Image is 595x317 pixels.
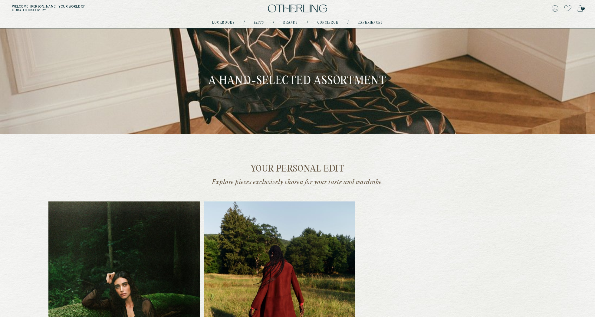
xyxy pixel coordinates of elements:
a: Brands [283,21,298,24]
div: / [347,20,349,25]
div: / [244,20,245,25]
a: 2 [577,4,583,13]
div: / [307,20,308,25]
div: / [273,20,274,25]
a: lookbooks [212,21,235,24]
a: concierge [317,21,338,24]
img: logo [268,5,327,13]
h2: Your personal edit [179,165,416,174]
h1: A Hand-Selected Assortment [209,74,386,89]
h5: Welcome, [PERSON_NAME] . Your world of curated discovery. [12,5,183,12]
p: Explore pieces exclusively chosen for your taste and wardrobe. [179,178,416,186]
a: Edits [254,21,264,24]
a: experiences [358,21,383,24]
span: 2 [581,7,585,10]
